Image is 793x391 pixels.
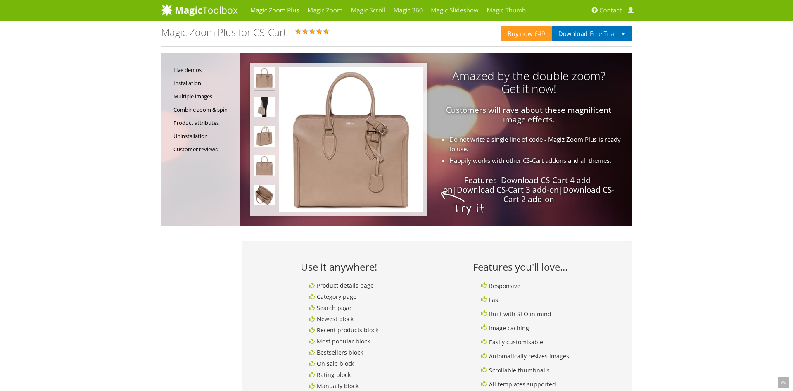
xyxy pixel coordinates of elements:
li: Fast [481,295,611,305]
li: All templates supported [481,379,611,389]
li: Manually block [309,381,429,391]
a: Multiple images [173,90,235,103]
a: Customer reviews [173,143,235,156]
li: Responsive [481,281,611,291]
li: Automatically resizes images [481,351,611,361]
li: Happily works with other CS-Cart addons and all themes. [264,156,623,165]
li: Bestsellers block [309,348,429,357]
li: On sale block [309,359,429,368]
a: Product attributes [173,116,235,129]
h3: Amazed by the double zoom? Get it now! [240,69,615,95]
li: Image caching [481,323,611,333]
li: Product details page [309,281,429,290]
p: Customers will rave about these magnificent image effects. [240,105,615,124]
a: Installation [173,76,235,90]
li: Category page [309,292,429,301]
h1: Magic Zoom Plus for CS-Cart [161,27,287,38]
span: £49 [532,31,545,37]
a: Buy now£49 [501,26,552,41]
a: Download CS-Cart 4 add-on [443,175,594,195]
li: Easily customisable [481,337,611,347]
div: Rating: 5.0 ( ) [161,27,501,40]
span: Contact [599,6,622,14]
li: Most popular block [309,336,429,346]
span: Free Trial [588,31,615,37]
p: | | | [240,176,615,204]
li: Newest block [309,314,429,324]
h3: Use it anywhere! [301,262,431,272]
h3: Features you'll love... [473,262,611,272]
li: Scrollable thumbnails [481,365,611,375]
a: Download CS-Cart 3 add-on [457,184,559,195]
li: Built with SEO in mind [481,309,611,319]
a: Uninstallation [173,129,235,143]
li: Search page [309,303,429,312]
a: Live demos [173,63,235,76]
img: MagicToolbox.com - Image tools for your website [161,4,238,16]
li: Do not write a single line of code - Magiz Zoom Plus is ready to use. [264,135,623,154]
button: DownloadFree Trial [552,26,632,41]
a: Download CS-Cart 2 add-on [503,184,615,205]
li: Recent products block [309,325,429,335]
a: Features [464,175,497,186]
li: Rating block [309,370,429,379]
a: Combine zoom & spin [173,103,235,116]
